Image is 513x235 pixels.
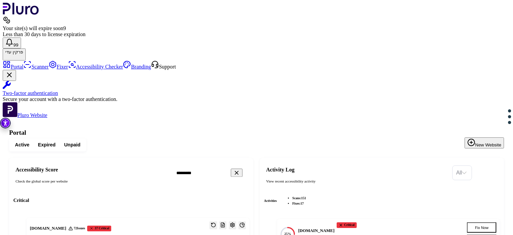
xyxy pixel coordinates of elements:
div: Set sorting [452,165,472,180]
h3: Critical [13,197,249,204]
div: Activities [264,192,500,209]
span: 99 [13,42,18,47]
button: Open notifications, you have 381 new notifications [3,37,21,48]
span: 17 [301,202,304,205]
a: Portal [3,64,23,70]
button: Close Two-factor authentication notification [3,70,16,81]
button: Reports [219,221,226,230]
a: Scanner [23,64,49,70]
span: Active [15,142,29,148]
div: Your site(s) will expire soon [3,25,510,31]
a: Branding [123,64,151,70]
button: פרקין עדיפרקין עדי [3,48,26,61]
span: פרקין עדי [5,49,23,54]
input: Search [172,167,264,179]
span: Expired [38,142,56,148]
span: 151 [301,196,306,200]
a: Accessibility Checker [68,64,123,70]
a: Two-factor authentication [3,81,510,96]
div: Check the global score per website [15,179,168,184]
a: Logo [3,10,39,16]
div: Secure your account with a two-factor authentication. [3,96,510,102]
span: Unpaid [64,142,80,148]
button: Clear search field [231,169,242,177]
aside: Sidebar menu [3,61,510,118]
span: 9 [63,25,66,31]
div: Two-factor authentication [3,90,510,96]
button: Open website overview [238,221,246,230]
button: New Website [465,137,504,148]
div: 37 Critical [87,226,111,232]
button: Open settings [229,221,236,230]
h3: [DOMAIN_NAME] [30,226,66,232]
button: Fix Now [467,222,496,233]
button: Reset the cache [209,221,217,230]
h2: Accessibility Score [15,166,168,173]
a: Open Pluro Website [3,112,47,118]
div: Less than 30 days to license expiration [3,31,510,37]
button: Unpaid [60,140,84,150]
button: Expired [34,140,60,150]
h2: Activity Log [266,166,448,173]
li: fixes : [292,201,306,206]
div: 72 Issues [68,226,85,231]
li: scans : [292,196,306,201]
a: Open Support screen [151,64,176,70]
div: Critical [337,222,357,228]
h4: [DOMAIN_NAME] [298,228,335,234]
h1: Portal [9,129,504,136]
a: Fixer [49,64,68,70]
div: View recent accessibility activity [266,179,448,184]
button: Active [11,140,34,150]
